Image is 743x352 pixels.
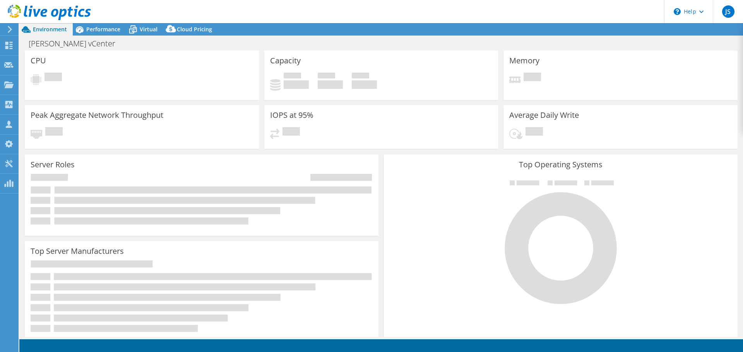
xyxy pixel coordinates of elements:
h4: 0 GiB [318,80,343,89]
span: Free [318,73,335,80]
span: Used [284,73,301,80]
span: Pending [524,73,541,83]
span: Virtual [140,26,158,33]
h4: 0 GiB [352,80,377,89]
span: Pending [282,127,300,138]
span: Pending [45,73,62,83]
span: Performance [86,26,120,33]
h1: [PERSON_NAME] vCenter [25,39,127,48]
h4: 0 GiB [284,80,309,89]
h3: IOPS at 95% [270,111,313,119]
span: Total [352,73,369,80]
h3: Top Server Manufacturers [31,247,124,255]
h3: CPU [31,56,46,65]
span: JS [722,5,734,18]
span: Environment [33,26,67,33]
h3: Peak Aggregate Network Throughput [31,111,163,119]
h3: Capacity [270,56,301,65]
svg: \n [674,8,681,15]
h3: Top Operating Systems [390,160,732,169]
h3: Memory [509,56,539,65]
span: Pending [526,127,543,138]
h3: Server Roles [31,160,75,169]
h3: Average Daily Write [509,111,579,119]
span: Cloud Pricing [177,26,212,33]
span: Pending [45,127,63,138]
